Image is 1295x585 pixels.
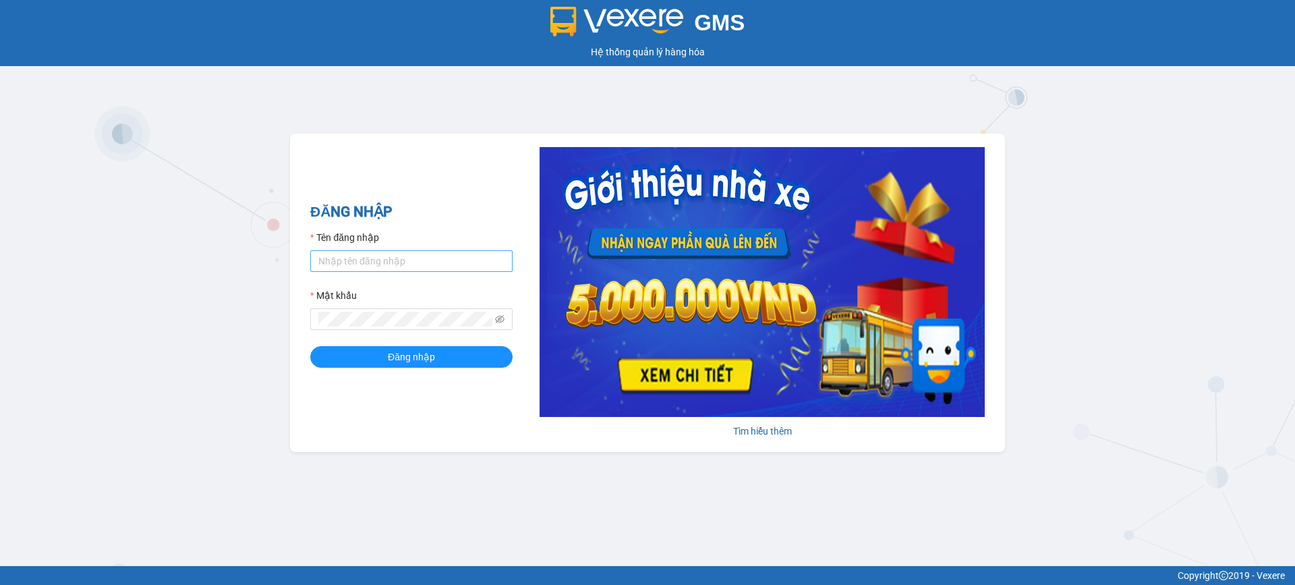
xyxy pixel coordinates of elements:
[10,568,1285,583] div: Copyright 2019 - Vexere
[694,10,745,35] span: GMS
[318,312,492,327] input: Mật khẩu
[550,20,745,31] a: GMS
[388,350,435,364] span: Đăng nhập
[310,346,513,368] button: Đăng nhập
[540,147,985,417] img: banner-0
[310,250,513,272] input: Tên đăng nhập
[540,424,985,439] div: Tìm hiểu thêm
[3,45,1292,59] div: Hệ thống quản lý hàng hóa
[310,288,357,303] label: Mật khẩu
[310,201,513,223] h2: ĐĂNG NHẬP
[1219,571,1228,580] span: copyright
[550,7,684,36] img: logo 2
[495,314,505,324] span: eye-invisible
[310,230,379,245] label: Tên đăng nhập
